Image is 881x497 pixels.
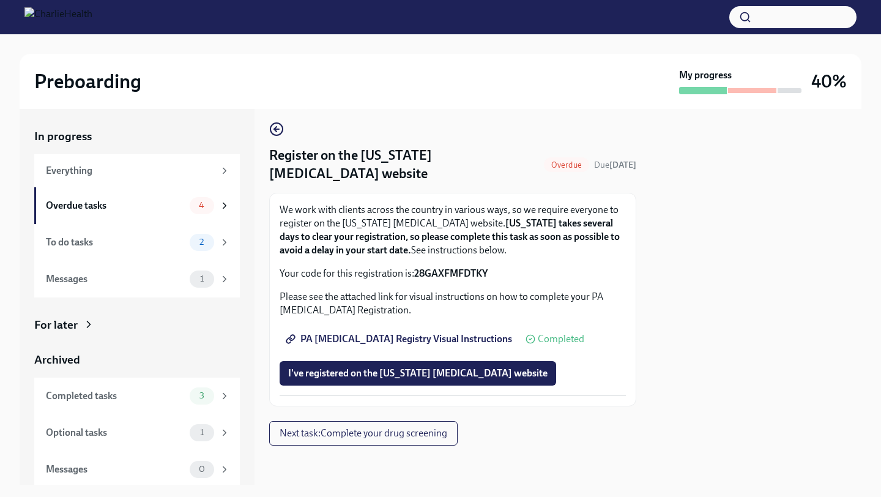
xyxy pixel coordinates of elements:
[34,69,141,94] h2: Preboarding
[34,352,240,368] a: Archived
[34,129,240,144] a: In progress
[46,389,185,403] div: Completed tasks
[191,465,212,474] span: 0
[34,451,240,488] a: Messages0
[594,159,636,171] span: August 4th, 2025 09:00
[269,146,539,183] h4: Register on the [US_STATE] [MEDICAL_DATA] website
[34,317,240,333] a: For later
[414,267,488,279] strong: 28GAXFMFDTKY
[280,361,556,386] button: I've registered on the [US_STATE] [MEDICAL_DATA] website
[46,236,185,249] div: To do tasks
[34,378,240,414] a: Completed tasks3
[538,334,584,344] span: Completed
[34,261,240,297] a: Messages1
[34,224,240,261] a: To do tasks2
[288,367,548,379] span: I've registered on the [US_STATE] [MEDICAL_DATA] website
[288,333,512,345] span: PA [MEDICAL_DATA] Registry Visual Instructions
[679,69,732,82] strong: My progress
[594,160,636,170] span: Due
[24,7,92,27] img: CharlieHealth
[280,203,626,257] p: We work with clients across the country in various ways, so we require everyone to register on th...
[544,160,589,170] span: Overdue
[280,427,447,439] span: Next task : Complete your drug screening
[191,201,212,210] span: 4
[192,237,211,247] span: 2
[280,327,521,351] a: PA [MEDICAL_DATA] Registry Visual Instructions
[34,154,240,187] a: Everything
[34,317,78,333] div: For later
[811,70,847,92] h3: 40%
[46,463,185,476] div: Messages
[46,164,214,177] div: Everything
[34,414,240,451] a: Optional tasks1
[609,160,636,170] strong: [DATE]
[46,426,185,439] div: Optional tasks
[34,187,240,224] a: Overdue tasks4
[46,272,185,286] div: Messages
[46,199,185,212] div: Overdue tasks
[280,290,626,317] p: Please see the attached link for visual instructions on how to complete your PA [MEDICAL_DATA] Re...
[269,421,458,446] button: Next task:Complete your drug screening
[280,267,626,280] p: Your code for this registration is:
[193,428,211,437] span: 1
[280,217,620,256] strong: [US_STATE] takes several days to clear your registration, so please complete this task as soon as...
[192,391,212,400] span: 3
[193,274,211,283] span: 1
